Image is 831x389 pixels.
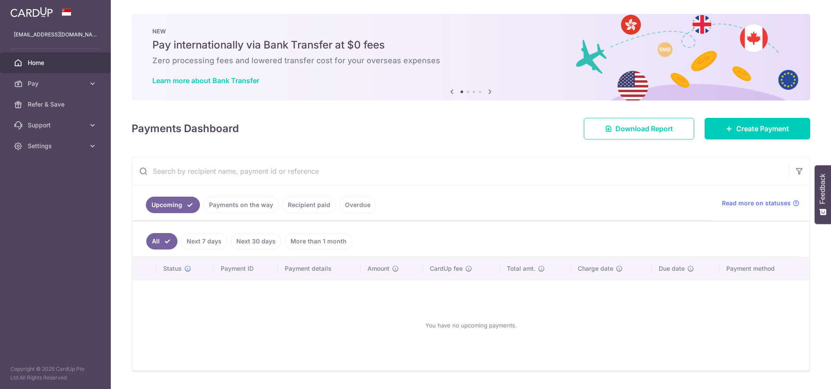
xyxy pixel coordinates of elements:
a: Payments on the way [203,197,279,213]
button: Feedback - Show survey [815,165,831,224]
span: Settings [28,142,85,150]
a: Next 30 days [231,233,281,250]
span: Feedback [819,174,827,204]
span: Amount [367,264,390,273]
p: [EMAIL_ADDRESS][DOMAIN_NAME] [14,30,97,39]
th: Payment method [719,257,809,280]
span: Charge date [578,264,613,273]
span: Create Payment [736,123,789,134]
span: CardUp fee [430,264,463,273]
span: Refer & Save [28,100,85,109]
a: All [146,233,177,250]
span: Total amt. [507,264,535,273]
th: Payment details [278,257,361,280]
a: Next 7 days [181,233,227,250]
a: Create Payment [705,118,810,139]
div: You have no upcoming payments. [143,287,799,363]
span: Read more on statuses [722,199,791,207]
a: Download Report [584,118,694,139]
a: More than 1 month [285,233,352,250]
span: Due date [659,264,685,273]
input: Search by recipient name, payment id or reference [132,157,789,185]
span: Download Report [615,123,673,134]
a: Read more on statuses [722,199,799,207]
span: Status [163,264,182,273]
h6: Zero processing fees and lowered transfer cost for your overseas expenses [152,55,789,66]
h5: Pay internationally via Bank Transfer at $0 fees [152,38,789,52]
th: Payment ID [214,257,278,280]
img: Bank transfer banner [132,14,810,100]
img: CardUp [10,7,53,17]
a: Upcoming [146,197,200,213]
span: Home [28,58,85,67]
h4: Payments Dashboard [132,121,239,136]
a: Recipient paid [282,197,336,213]
a: Overdue [339,197,376,213]
p: NEW [152,28,789,35]
span: Pay [28,79,85,88]
span: Support [28,121,85,130]
a: Learn more about Bank Transfer [152,76,259,85]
